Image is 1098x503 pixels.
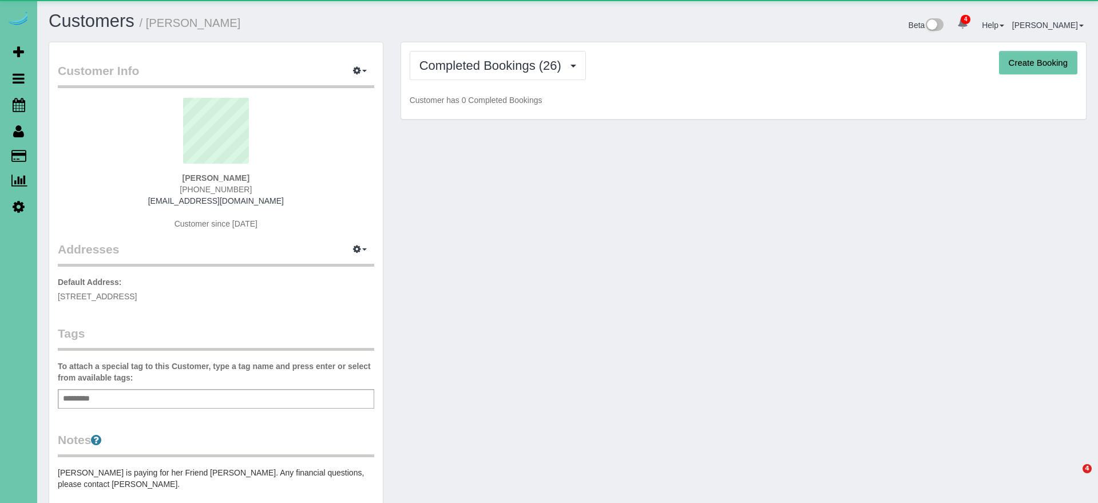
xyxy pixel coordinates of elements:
[140,17,241,29] small: / [PERSON_NAME]
[419,58,567,73] span: Completed Bookings (26)
[999,51,1077,75] button: Create Booking
[180,185,252,194] span: [PHONE_NUMBER]
[1012,21,1084,30] a: [PERSON_NAME]
[183,173,249,183] strong: [PERSON_NAME]
[49,11,134,31] a: Customers
[58,325,374,351] legend: Tags
[148,196,284,205] a: [EMAIL_ADDRESS][DOMAIN_NAME]
[961,15,970,24] span: 4
[410,94,1077,106] p: Customer has 0 Completed Bookings
[1059,464,1087,492] iframe: Intercom live chat
[909,21,944,30] a: Beta
[1083,464,1092,473] span: 4
[175,219,257,228] span: Customer since [DATE]
[982,21,1004,30] a: Help
[7,11,30,27] img: Automaid Logo
[410,51,586,80] button: Completed Bookings (26)
[925,18,944,33] img: New interface
[58,276,122,288] label: Default Address:
[58,361,374,383] label: To attach a special tag to this Customer, type a tag name and press enter or select from availabl...
[952,11,974,37] a: 4
[58,62,374,88] legend: Customer Info
[58,431,374,457] legend: Notes
[58,292,137,301] span: [STREET_ADDRESS]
